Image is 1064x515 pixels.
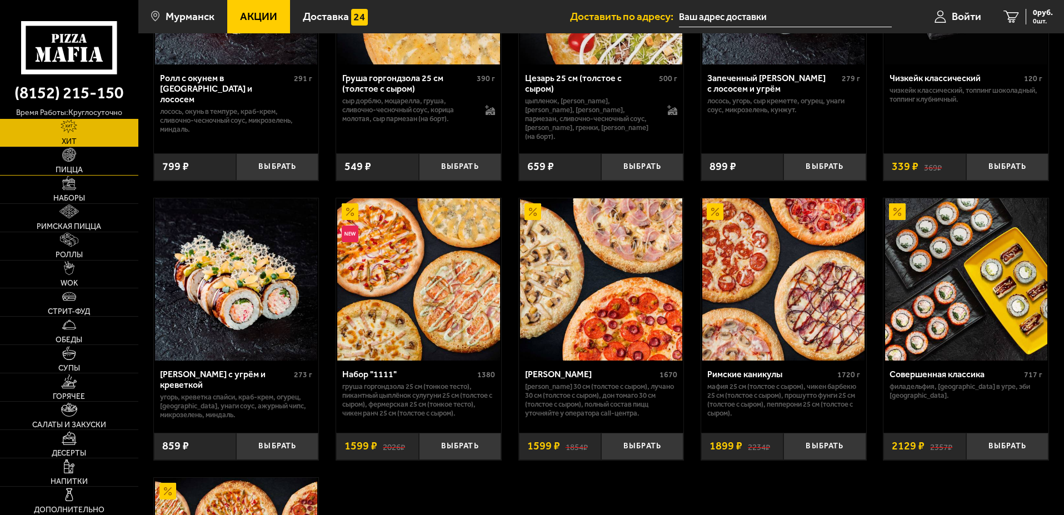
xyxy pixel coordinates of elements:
span: Хит [62,138,77,146]
button: Выбрать [236,433,318,460]
span: Наборы [53,194,85,202]
button: Выбрать [783,433,866,460]
img: Римские каникулы [702,198,865,361]
a: АкционныйНовинкаНабор "1111" [336,198,501,361]
p: лосось, окунь в темпуре, краб-крем, сливочно-чесночный соус, микрозелень, миндаль. [160,107,313,134]
span: 1380 [477,370,495,379]
div: Римские каникулы [707,369,835,379]
s: 1854 ₽ [566,441,588,452]
span: Доставка [303,11,349,22]
p: [PERSON_NAME] 30 см (толстое с сыром), Лучано 30 см (толстое с сыром), Дон Томаго 30 см (толстое ... [525,382,678,418]
img: Акционный [342,203,358,220]
span: 1599 ₽ [344,441,377,452]
p: Чизкейк классический, топпинг шоколадный, топпинг клубничный. [890,86,1042,104]
div: [PERSON_NAME] [525,369,657,379]
button: Выбрать [966,153,1048,181]
p: Груша горгондзола 25 см (тонкое тесто), Пикантный цыплёнок сулугуни 25 см (толстое с сыром), Ферм... [342,382,495,418]
button: Выбрать [236,153,318,181]
span: Супы [58,364,80,372]
span: 2129 ₽ [892,441,925,452]
span: 120 г [1024,74,1042,83]
img: Акционный [159,483,176,499]
p: сыр дорблю, моцарелла, груша, сливочно-чесночный соус, корица молотая, сыр пармезан (на борт). [342,97,474,123]
span: 0 руб. [1033,9,1053,17]
span: Дополнительно [34,506,104,514]
img: Ролл Калипсо с угрём и креветкой [155,198,317,361]
s: 2234 ₽ [748,441,770,452]
img: Акционный [707,203,723,220]
button: Выбрать [966,433,1048,460]
span: WOK [61,279,78,287]
span: 859 ₽ [162,441,189,452]
img: Набор "1111" [337,198,499,361]
span: 549 ₽ [344,161,371,172]
img: Хет Трик [520,198,682,361]
button: Выбрать [601,153,683,181]
span: Мурманск [166,11,214,22]
span: Акции [240,11,277,22]
p: Филадельфия, [GEOGRAPHIC_DATA] в угре, Эби [GEOGRAPHIC_DATA]. [890,382,1042,400]
p: Мафия 25 см (толстое с сыром), Чикен Барбекю 25 см (толстое с сыром), Прошутто Фунги 25 см (толст... [707,382,860,418]
span: Десерты [52,449,86,457]
img: 15daf4d41897b9f0e9f617042186c801.svg [351,9,368,26]
span: 390 г [477,74,495,83]
span: 717 г [1024,370,1042,379]
div: Запеченный [PERSON_NAME] с лососем и угрём [707,73,839,94]
a: АкционныйХет Трик [519,198,684,361]
span: 1599 ₽ [527,441,560,452]
button: Выбрать [783,153,866,181]
div: [PERSON_NAME] с угрём и креветкой [160,369,292,390]
span: Пицца [56,166,83,174]
span: 1899 ₽ [710,441,742,452]
p: лосось, угорь, Сыр креметте, огурец, унаги соус, микрозелень, кунжут. [707,97,860,114]
span: 1720 г [837,370,860,379]
span: Роллы [56,251,83,259]
img: Акционный [889,203,906,220]
span: Войти [952,11,981,22]
input: Ваш адрес доставки [679,7,892,27]
span: Римская пицца [37,223,101,231]
div: Цезарь 25 см (толстое с сыром) [525,73,657,94]
p: цыпленок, [PERSON_NAME], [PERSON_NAME], [PERSON_NAME], пармезан, сливочно-чесночный соус, [PERSON... [525,97,657,141]
s: 369 ₽ [924,161,942,172]
div: Ролл с окунем в [GEOGRAPHIC_DATA] и лососем [160,73,292,104]
span: 339 ₽ [892,161,918,172]
div: Чизкейк классический [890,73,1021,83]
button: Выбрать [419,153,501,181]
span: 291 г [294,74,312,83]
span: Обеды [56,336,82,344]
span: Доставить по адресу: [570,11,679,22]
s: 2357 ₽ [930,441,952,452]
img: Совершенная классика [885,198,1047,361]
img: Акционный [524,203,541,220]
a: АкционныйРимские каникулы [701,198,866,361]
button: Выбрать [601,433,683,460]
span: 273 г [294,370,312,379]
span: 0 шт. [1033,18,1053,24]
a: Ролл Калипсо с угрём и креветкой [154,198,319,361]
span: Стрит-фуд [48,308,90,316]
span: 899 ₽ [710,161,736,172]
s: 2026 ₽ [383,441,405,452]
div: Груша горгондзола 25 см (толстое с сыром) [342,73,474,94]
span: 279 г [842,74,860,83]
button: Выбрать [419,433,501,460]
div: Набор "1111" [342,369,474,379]
span: 799 ₽ [162,161,189,172]
span: 1670 [660,370,677,379]
span: Напитки [51,478,88,486]
div: Совершенная классика [890,369,1021,379]
img: Новинка [342,226,358,242]
span: 659 ₽ [527,161,554,172]
span: Салаты и закуски [32,421,106,429]
p: угорь, креветка спайси, краб-крем, огурец, [GEOGRAPHIC_DATA], унаги соус, ажурный чипс, микрозеле... [160,393,313,419]
span: 500 г [659,74,677,83]
a: АкционныйСовершенная классика [883,198,1048,361]
span: Горячее [53,393,85,401]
